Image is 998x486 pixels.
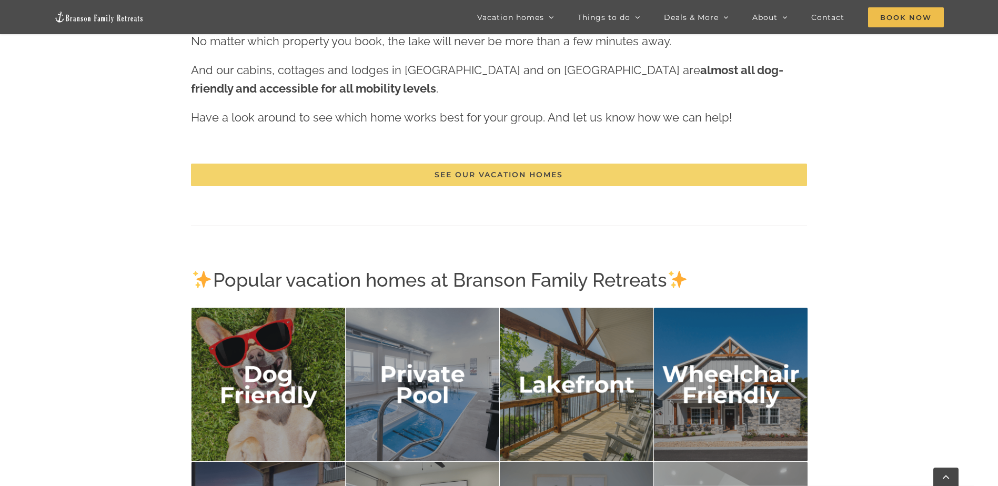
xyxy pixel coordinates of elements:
[435,170,563,179] span: See our vacation homes
[654,310,808,323] a: Wheelchair Friendly
[191,110,732,124] span: Have a look around to see which home works best for your group. And let us know how we can help!
[193,270,211,289] img: ✨
[868,7,944,27] span: Book Now
[191,310,346,323] a: dog friendly
[500,464,654,478] a: 4 to 5 bedrooms
[191,308,346,462] img: dog friendly
[191,267,807,293] h2: Popular vacation homes at Branson Family Retreats
[500,310,654,323] a: lakefront
[191,63,783,95] span: And our cabins, cottages and lodges in [GEOGRAPHIC_DATA] and on [GEOGRAPHIC_DATA] are .
[752,14,778,21] span: About
[54,11,144,23] img: Branson Family Retreats Logo
[191,164,807,186] a: See our vacation homes
[578,14,630,21] span: Things to do
[346,310,500,323] a: private pool
[811,14,844,21] span: Contact
[654,308,808,462] img: Wheelchair Friendly
[477,14,544,21] span: Vacation homes
[346,308,500,462] img: private pool
[191,34,671,48] span: No matter which property you book, the lake will never be more than a few minutes away.
[346,464,500,478] a: 2 to 3 bedrooms
[500,308,654,462] img: lakefront
[668,270,687,289] img: ✨
[191,464,346,478] a: private hot tub
[664,14,719,21] span: Deals & More
[654,464,808,478] a: 6 plus bedrooms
